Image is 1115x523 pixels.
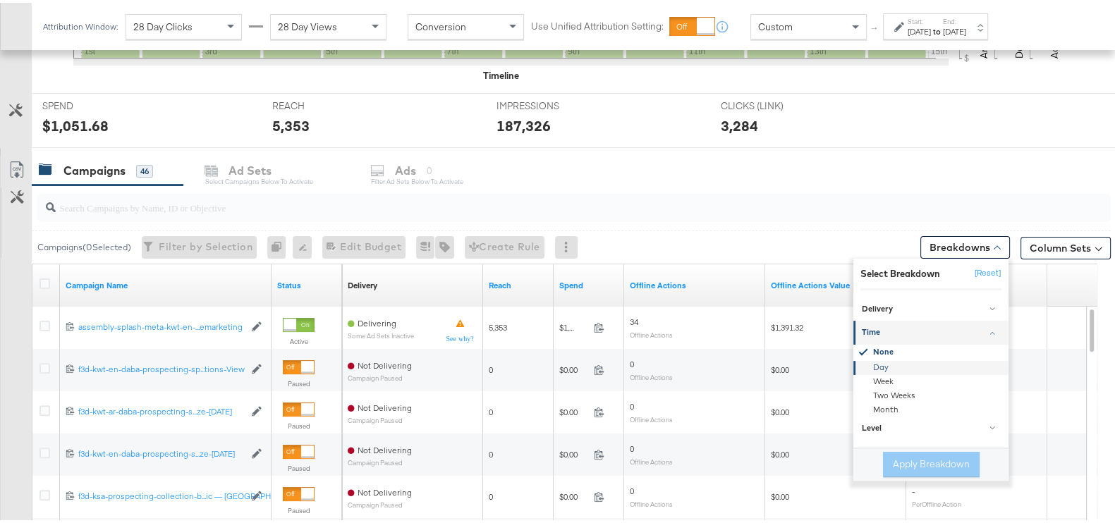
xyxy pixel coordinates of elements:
sub: Offline Actions [630,455,673,463]
div: Time [862,324,1002,336]
a: assembly-splash-meta-kwt-en-...emarketing [78,319,244,331]
div: f3d-kwt-en-daba-prospecting-s...ze-[DATE] [78,445,244,457]
a: Offline Actions. [630,277,760,288]
span: 28 Day Clicks [133,18,193,30]
sub: Some Ad Sets Inactive [348,329,414,337]
span: $1,391.32 [771,319,803,330]
span: Not Delivering [358,442,412,453]
sub: Offline Actions [630,370,673,379]
span: $0.00 [559,362,588,372]
sub: Per Offline Action [912,497,961,505]
text: Delivery [1013,20,1025,56]
span: 34 [630,314,638,324]
label: Use Unified Attribution Setting: [531,17,664,30]
span: Conversion [415,18,466,30]
span: 0 [489,404,493,414]
button: [Reset] [966,259,1001,282]
div: Day [855,358,1009,372]
a: The number of people your ad was served to. [489,277,548,288]
span: 0 [489,488,493,499]
a: Your campaign name. [66,277,266,288]
span: 5,353 [489,319,507,330]
span: 0 [630,398,634,409]
a: Level [853,414,1009,438]
div: Timeline [483,66,519,80]
span: $0.00 [771,362,789,372]
div: 3,284 [720,113,757,133]
sub: Offline Actions [630,497,673,505]
text: Actions [1048,23,1061,56]
sub: Campaign Paused [348,414,412,422]
label: Paused [283,419,315,428]
div: 0 [267,233,293,256]
div: [DATE] [943,23,966,35]
span: 28 Day Views [278,18,337,30]
sub: Campaign Paused [348,371,412,379]
span: $0.00 [559,446,588,457]
div: 187,326 [496,113,551,133]
strong: to [931,23,943,34]
sub: Offline Actions [630,412,673,421]
div: Week [855,372,1009,386]
div: [DATE] [908,23,931,35]
span: Not Delivering [358,484,412,495]
span: Not Delivering [358,357,412,368]
div: Select Breakdown [860,264,940,278]
a: Delivery [853,295,1009,318]
div: 5,353 [272,113,310,133]
span: ↑ [868,24,882,29]
div: assembly-splash-meta-kwt-en-...emarketing [78,319,244,330]
span: 0 [489,362,493,372]
span: $0.00 [771,488,789,499]
span: $1,051.68 [559,319,588,330]
a: Reflects the ability of your Ad Campaign to achieve delivery based on ad states, schedule and bud... [348,277,377,288]
span: 0 [489,446,493,457]
div: None [855,342,1009,358]
span: Custom [758,18,793,30]
a: f3d-kwt-en-daba-prospecting-sp...tions-View [78,361,244,373]
span: 0 [630,483,634,493]
div: f3d-kwt-ar-daba-prospecting-s...ze-[DATE] [78,403,244,414]
span: - [912,483,915,493]
sub: Campaign Paused [348,456,412,464]
span: IMPRESSIONS [496,97,602,110]
a: f3d-kwt-en-daba-prospecting-s...ze-[DATE] [78,445,244,457]
label: Paused [283,376,315,386]
input: Search Campaigns by Name, ID or Objective [56,185,1014,213]
div: Delivery [348,277,377,288]
button: Breakdowns [920,233,1010,256]
a: Time [853,318,1009,341]
span: 0 [630,441,634,451]
label: Paused [283,461,315,470]
div: Level [862,421,1002,432]
label: Active [283,334,315,343]
button: Column Sets [1020,234,1111,257]
div: Month [855,400,1009,414]
span: SPEND [42,97,148,110]
a: Shows the current state of your Ad Campaign. [277,277,336,288]
sub: Campaign Paused [348,498,412,506]
label: Start: [908,14,931,23]
a: The total amount spent to date. [559,277,619,288]
span: $0.00 [771,404,789,414]
span: CLICKS (LINK) [720,97,826,110]
span: REACH [272,97,378,110]
sub: Offline Actions [630,328,673,336]
div: $1,051.68 [42,113,109,133]
a: f3d-ksa-prospecting-collection-b...ic — [GEOGRAPHIC_DATA] [78,488,244,500]
span: $0.00 [559,488,588,499]
div: 46 [136,162,153,175]
div: Campaigns ( 0 Selected) [37,238,131,251]
div: Time [853,342,1009,414]
div: Delivery [862,301,1002,312]
span: Not Delivering [358,400,412,410]
span: 0 [630,356,634,367]
span: $0.00 [559,404,588,414]
a: Offline Actions. [771,277,901,288]
span: Delivering [358,315,396,326]
div: Campaigns [63,160,126,176]
label: Paused [283,503,315,512]
div: Two Weeks [855,386,1009,400]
